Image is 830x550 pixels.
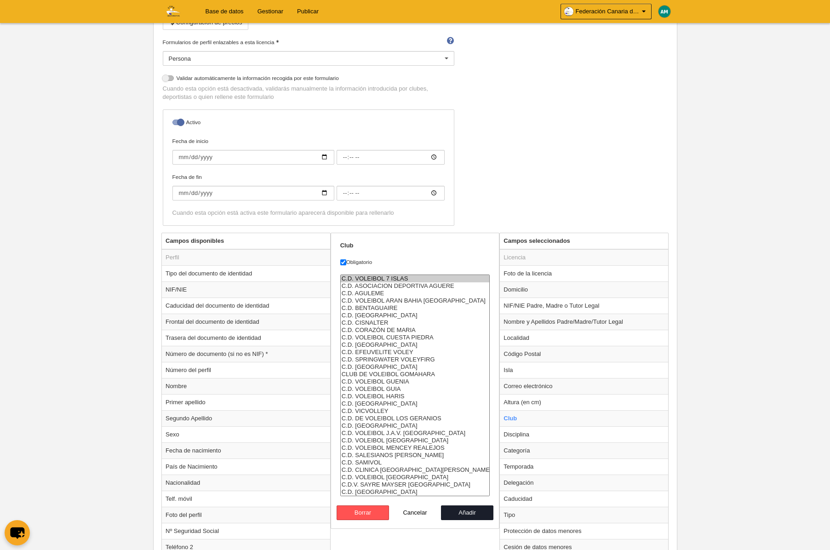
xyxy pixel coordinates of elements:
[341,415,490,422] option: C.D. DE VOLEIBOL LOS GERANIOS
[340,242,354,249] strong: Club
[500,458,668,475] td: Temporada
[500,442,668,458] td: Categoría
[337,186,445,201] input: Fecha de fin
[337,150,445,165] input: Fecha de inicio
[162,394,330,410] td: Primer apellido
[500,330,668,346] td: Localidad
[162,314,330,330] td: Frontal del documento de identidad
[500,265,668,281] td: Foto de la licencia
[162,442,330,458] td: Fecha de nacimiento
[169,55,191,62] span: Persona
[341,407,490,415] option: C.D. VICVOLLEY
[172,137,445,165] label: Fecha de inicio
[341,363,490,371] option: C.D. GAROE
[500,491,668,507] td: Caducidad
[162,523,330,539] td: Nº Seguridad Social
[500,314,668,330] td: Nombre y Apellidos Padre/Madre/Tutor Legal
[341,327,490,334] option: C.D. CORAZÓN DE MARIA
[341,459,490,466] option: C.D. SAMIVOL
[341,349,490,356] option: C.D. EFEUVELITE VOLEY
[162,491,330,507] td: Telf. móvil
[500,426,668,442] td: Disciplina
[341,312,490,319] option: C.D. CANTADAL
[658,6,670,17] img: c2l6ZT0zMHgzMCZmcz05JnRleHQ9QU0mYmc9MDA4OTdi.png
[162,233,330,249] th: Campos disponibles
[500,346,668,362] td: Código Postal
[162,458,330,475] td: País de Nacimiento
[163,74,454,85] label: Validar automáticamente la información recogida por este formulario
[341,334,490,341] option: C.D. VOLEIBOL CUESTA PIEDRA
[341,393,490,400] option: C.D. VOLEIBOL HARIS
[162,475,330,491] td: Nacionalidad
[500,362,668,378] td: Isla
[341,297,490,304] option: C.D. VOLEIBOL ARAN BAHIA SAN SEBASTIAN
[500,298,668,314] td: NIF/NIE Padre, Madre o Tutor Legal
[340,259,346,265] input: Obligatorio
[162,362,330,378] td: Número del perfil
[5,520,30,545] button: chat-button
[341,275,490,282] option: C.D. VOLEIBOL 7 ISLAS
[341,474,490,481] option: C.D. VOLEIBOL SAN ROQUE
[162,249,330,266] td: Perfil
[341,452,490,459] option: C.D. SALESIANOS BARTOLOME GARELLI
[500,394,668,410] td: Altura (en cm)
[153,6,191,17] img: Federación Canaria de Voleibol
[341,290,490,297] option: C.D. AGULEME
[341,319,490,327] option: C.D. CISNALTER
[163,38,454,46] label: Formularios de perfil enlazables a esta licencia
[500,233,668,249] th: Campos seleccionados
[172,173,445,201] label: Fecha de fin
[337,505,389,520] button: Borrar
[500,475,668,491] td: Delegación
[500,378,668,394] td: Correo electrónico
[389,505,441,520] button: Cancelar
[500,523,668,539] td: Protección de datos menores
[162,346,330,362] td: Número de documento (si no es NIF) *
[500,410,668,426] td: Club
[341,400,490,407] option: C.D. HISPANIA VOLEY PLAYA
[500,281,668,298] td: Domicilio
[341,385,490,393] option: C.D. VOLEIBOL GUIA
[162,281,330,298] td: NIF/NIE
[341,341,490,349] option: C.D. SAN JOSE DOMINICAS
[341,430,490,437] option: C.D. VOLEIBOL J.A.V. OLIMPICO
[163,85,454,101] p: Cuando esta opción está desactivada, validarás manualmente la información introducida por clubes,...
[341,437,490,444] option: C.D. VOLEIBOL VILLA OROTAVA
[341,282,490,290] option: C.D. ASOCIACION DEPORTIVA AGUERE
[500,507,668,523] td: Tipo
[441,505,493,520] button: Añadir
[162,426,330,442] td: Sexo
[341,356,490,363] option: C.D. SPRINGWATER VOLEYFIRG
[172,150,334,165] input: Fecha de inicio
[172,118,445,129] label: Activo
[172,209,445,217] div: Cuando esta opción está activa este formulario aparecerá disponible para rellenarlo
[341,371,490,378] option: CLUB DE VOLEIBOL GOMAHARA
[162,330,330,346] td: Trasera del documento de identidad
[564,7,573,16] img: OaKdMG7jwavG.30x30.jpg
[341,444,490,452] option: C.D. VOLEIBOL MENCEY REALEJOS
[276,40,279,43] i: Obligatorio
[341,488,490,496] option: C.D. TAKNARA
[172,186,334,201] input: Fecha de fin
[162,378,330,394] td: Nombre
[341,304,490,312] option: C.D. BENTAGUAIRE
[341,378,490,385] option: C.D. VOLEIBOL GUENIA
[341,422,490,430] option: C.D. MARPE
[341,466,490,474] option: C.D. CLINICA SAN EUGENIO VOLEY-PLAYA
[561,4,652,19] a: Federación Canaria de Voleibol
[162,265,330,281] td: Tipo del documento de identidad
[340,258,490,266] label: Obligatorio
[162,298,330,314] td: Caducidad del documento de identidad
[576,7,640,16] span: Federación Canaria de Voleibol
[500,249,668,266] td: Licencia
[162,507,330,523] td: Foto del perfil
[162,410,330,426] td: Segundo Apellido
[341,481,490,488] option: C.D.V. SAYRE MAYSER GRAN CANARIA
